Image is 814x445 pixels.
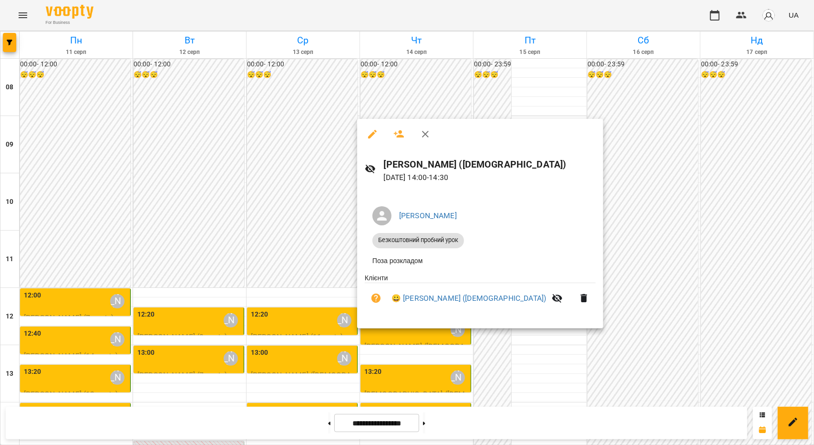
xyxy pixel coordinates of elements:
[399,211,457,220] a: [PERSON_NAME]
[365,287,388,310] button: Візит ще не сплачено. Додати оплату?
[384,172,596,183] p: [DATE] 14:00 - 14:30
[365,252,596,269] li: Поза розкладом
[392,293,546,304] a: 😀 [PERSON_NAME] ([DEMOGRAPHIC_DATA])
[365,273,596,318] ul: Клієнти
[384,157,596,172] h6: [PERSON_NAME] ([DEMOGRAPHIC_DATA])
[372,236,464,244] span: Безкоштовний пробний урок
